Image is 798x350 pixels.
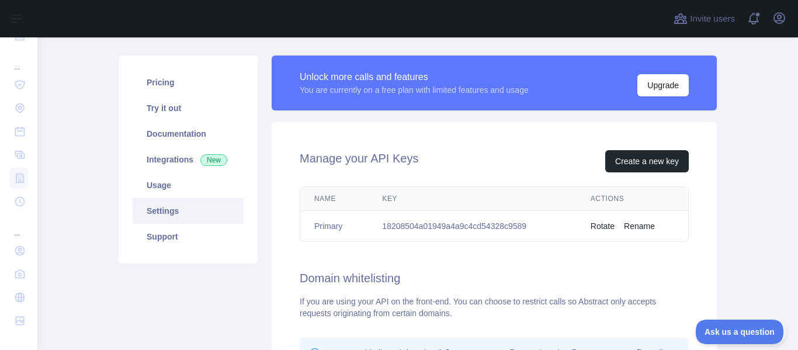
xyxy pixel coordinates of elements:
button: Upgrade [637,74,689,96]
button: Rename [624,220,655,232]
td: 18208504a01949a4a9c4cd54328c9589 [368,211,576,242]
span: Invite users [690,12,735,26]
h2: Manage your API Keys [300,150,418,172]
th: Name [300,187,368,211]
button: Invite users [671,9,737,28]
a: Integrations New [133,147,244,172]
h2: Domain whitelisting [300,270,689,286]
div: If you are using your API on the front-end. You can choose to restrict calls so Abstract only acc... [300,296,689,319]
button: Create a new key [605,150,689,172]
div: ... [9,48,28,72]
a: Support [133,224,244,249]
a: Settings [133,198,244,224]
a: Usage [133,172,244,198]
div: ... [9,214,28,238]
th: Key [368,187,576,211]
a: Documentation [133,121,244,147]
iframe: Toggle Customer Support [696,320,786,344]
a: Try it out [133,95,244,121]
span: New [200,154,227,166]
th: Actions [577,187,688,211]
button: Rotate [591,220,615,232]
a: Pricing [133,70,244,95]
td: Primary [300,211,368,242]
div: You are currently on a free plan with limited features and usage [300,84,529,96]
div: Unlock more calls and features [300,70,529,84]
